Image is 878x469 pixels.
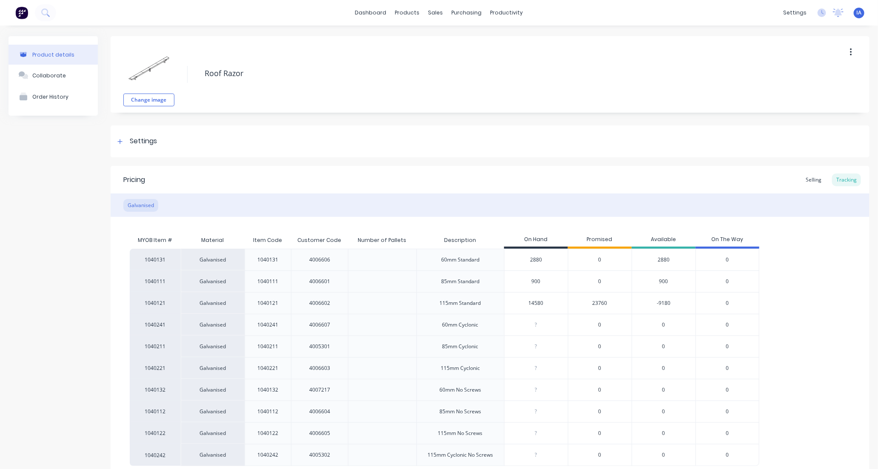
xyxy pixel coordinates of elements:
[632,314,696,335] div: 0
[726,364,729,372] span: 0
[599,429,601,437] span: 0
[130,379,181,401] div: 1040132
[309,386,330,394] div: 4007217
[130,444,181,466] div: 1040242
[309,343,330,350] div: 4005301
[123,199,158,212] div: Galvanised
[441,278,479,285] div: 85mm Standard
[309,321,330,329] div: 4006607
[599,343,601,350] span: 0
[632,422,696,444] div: 0
[130,401,181,422] div: 1040112
[257,256,278,264] div: 1040131
[257,386,278,394] div: 1040132
[568,232,632,249] div: Promised
[801,173,826,186] div: Selling
[309,299,330,307] div: 4006602
[593,299,607,307] span: 23760
[309,278,330,285] div: 4006601
[309,429,330,437] div: 4006605
[309,364,330,372] div: 4006603
[599,278,601,285] span: 0
[181,401,245,422] div: Galvanised
[257,343,278,350] div: 1040211
[439,386,481,394] div: 60mm No Screws
[505,444,568,466] div: ?
[440,299,481,307] div: 115mm Standard
[257,299,278,307] div: 1040121
[726,256,729,264] span: 0
[181,379,245,401] div: Galvanised
[505,249,568,270] div: 2880
[257,364,278,372] div: 1040221
[391,6,424,19] div: products
[123,175,145,185] div: Pricing
[257,321,278,329] div: 1040241
[309,256,330,264] div: 4006606
[505,358,568,379] div: ?
[439,408,481,415] div: 85mm No Screws
[832,173,861,186] div: Tracking
[599,321,601,329] span: 0
[504,232,568,249] div: On Hand
[441,256,479,264] div: 60mm Standard
[291,230,348,251] div: Customer Code
[9,45,98,65] button: Product details
[9,86,98,107] button: Order History
[181,314,245,335] div: Galvanised
[599,451,601,459] span: 0
[632,357,696,379] div: 0
[726,278,729,285] span: 0
[130,357,181,379] div: 1040221
[726,321,729,329] span: 0
[15,6,28,19] img: Factory
[130,270,181,292] div: 1040111
[32,51,74,58] div: Product details
[246,230,289,251] div: Item Code
[857,9,862,17] span: IA
[632,401,696,422] div: 0
[441,364,480,372] div: 115mm Cyclonic
[257,429,278,437] div: 1040122
[632,292,696,314] div: -9180
[181,444,245,466] div: Galvanised
[505,314,568,335] div: ?
[130,232,181,249] div: MYOB Item #
[424,6,448,19] div: sales
[632,335,696,357] div: 0
[309,408,330,415] div: 4006604
[505,293,568,314] div: 14580
[257,408,278,415] div: 1040112
[779,6,811,19] div: settings
[181,232,245,249] div: Material
[505,379,568,401] div: ?
[9,65,98,86] button: Collaborate
[726,386,729,394] span: 0
[181,270,245,292] div: Galvanised
[200,63,787,83] textarea: Roof Razor
[437,230,483,251] div: Description
[123,94,174,106] button: Change image
[130,136,157,147] div: Settings
[130,422,181,444] div: 1040122
[726,429,729,437] span: 0
[726,408,729,415] span: 0
[351,230,413,251] div: Number of Pallets
[257,278,278,285] div: 1040111
[309,451,330,459] div: 4005302
[32,72,66,79] div: Collaborate
[181,422,245,444] div: Galvanised
[726,343,729,350] span: 0
[599,386,601,394] span: 0
[181,249,245,270] div: Galvanised
[130,335,181,357] div: 1040211
[128,47,170,89] img: file
[438,429,483,437] div: 115mm No Screws
[181,292,245,314] div: Galvanised
[632,270,696,292] div: 900
[442,321,479,329] div: 60mm Cyclonic
[599,364,601,372] span: 0
[448,6,486,19] div: purchasing
[442,343,479,350] div: 85mm Cyclonic
[632,379,696,401] div: 0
